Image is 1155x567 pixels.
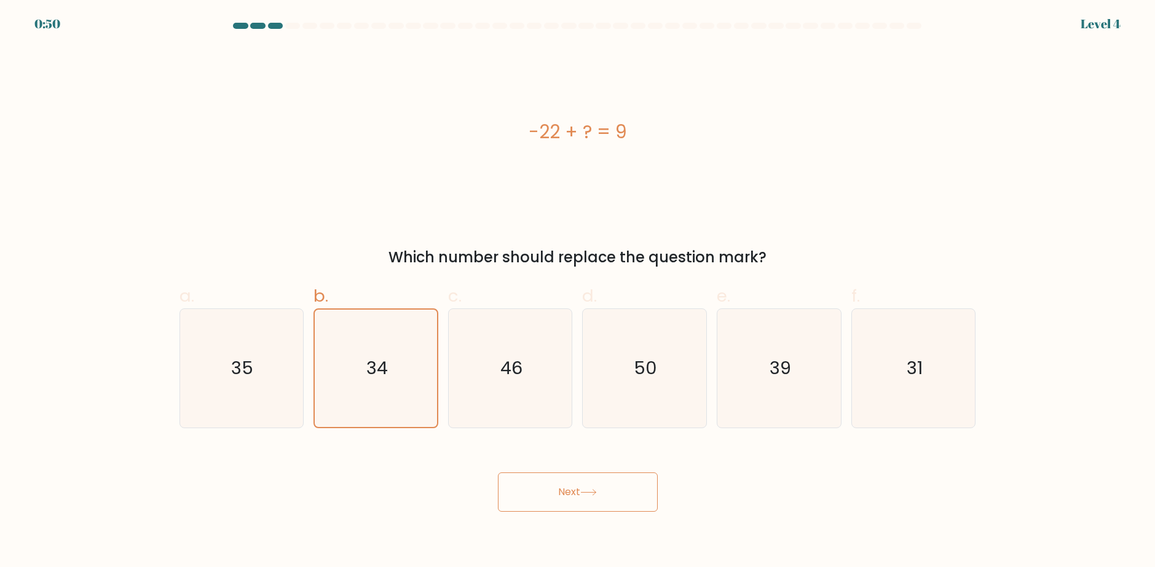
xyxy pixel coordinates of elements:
div: Level 4 [1081,15,1121,33]
button: Next [498,472,658,512]
span: c. [448,284,462,308]
text: 46 [500,356,522,381]
text: 34 [366,356,388,380]
text: 50 [634,356,658,381]
div: Which number should replace the question mark? [187,246,969,268]
text: 35 [232,356,254,381]
text: 39 [770,356,791,381]
text: 31 [907,356,923,381]
span: f. [851,284,860,308]
div: 0:50 [34,15,60,33]
span: a. [179,284,194,308]
span: e. [717,284,730,308]
span: d. [582,284,597,308]
div: -22 + ? = 9 [179,118,976,146]
span: b. [313,284,328,308]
